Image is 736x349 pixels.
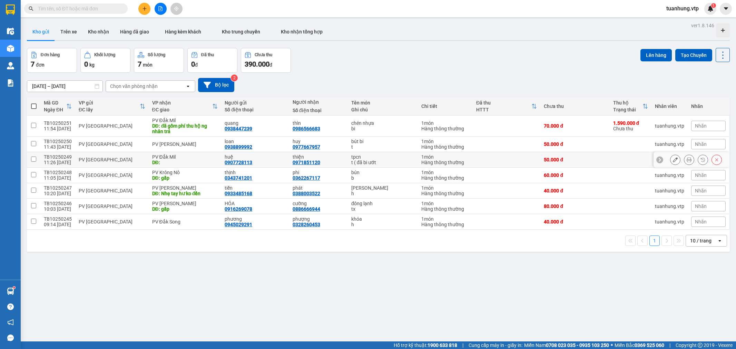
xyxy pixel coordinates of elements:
[138,60,141,68] span: 7
[152,175,218,181] div: DĐ: gấp
[613,107,642,112] div: Trạng thái
[7,62,14,69] img: warehouse-icon
[293,222,320,227] div: 0328260453
[351,144,414,150] div: t
[152,170,218,175] div: PV Krông Nô
[225,154,285,160] div: huệ
[546,342,609,348] strong: 0708 023 035 - 0935 103 250
[293,154,344,160] div: thiện
[138,3,150,15] button: plus
[293,175,320,181] div: 0362267117
[225,126,252,131] div: 0938447239
[655,103,684,109] div: Nhân viên
[695,219,707,225] span: Nhãn
[152,107,213,112] div: ĐC giao
[293,108,344,113] div: Số điện thoại
[695,188,707,193] span: Nhãn
[698,343,703,348] span: copyright
[281,29,323,34] span: Kho nhận tổng hợp
[27,23,55,40] button: Kho gửi
[351,160,414,165] div: t ( đã bi ướt
[198,78,234,92] button: Bộ lọc
[152,123,218,134] div: DĐ: đã gồm phí thu hộ ng nhân trả
[640,49,672,61] button: Lên hàng
[7,303,14,310] span: question-circle
[152,141,218,147] div: PV [PERSON_NAME]
[44,139,72,144] div: TB10250250
[185,83,191,89] svg: open
[225,120,285,126] div: quang
[421,154,470,160] div: 1 món
[351,216,414,222] div: khóa
[82,23,115,40] button: Kho nhận
[544,157,606,162] div: 50.000 đ
[649,236,660,246] button: 1
[421,175,470,181] div: Hàng thông thường
[79,123,145,129] div: PV [GEOGRAPHIC_DATA]
[225,216,285,222] div: phương
[544,219,606,225] div: 40.000 đ
[421,120,470,126] div: 1 món
[134,48,184,73] button: Số lượng7món
[174,6,179,11] span: aim
[421,201,470,206] div: 1 món
[44,154,72,160] div: TB10250249
[351,120,414,126] div: chén nhựa
[351,126,414,131] div: bi
[421,160,470,165] div: Hàng thông thường
[351,170,414,175] div: bún
[613,120,648,131] div: Chưa thu
[55,23,82,40] button: Trên xe
[293,99,344,105] div: Người nhận
[7,28,14,35] img: warehouse-icon
[115,23,155,40] button: Hàng đã giao
[44,222,72,227] div: 09:14 [DATE]
[27,81,102,92] input: Select a date range.
[170,3,183,15] button: aim
[421,191,470,196] div: Hàng thông thường
[79,141,145,147] div: PV [GEOGRAPHIC_DATA]
[476,107,531,112] div: HTTT
[469,341,522,349] span: Cung cấp máy in - giấy in:
[544,188,606,193] div: 40.000 đ
[110,83,158,90] div: Chọn văn phòng nhận
[613,100,642,106] div: Thu hộ
[225,139,285,144] div: loan
[201,52,214,57] div: Đã thu
[225,222,252,227] div: 0945029291
[421,216,470,222] div: 1 món
[695,141,707,147] span: Nhãn
[241,48,291,73] button: Chưa thu390.000đ
[716,23,730,37] div: Tạo kho hàng mới
[152,219,218,225] div: PV Đắk Song
[7,45,14,52] img: warehouse-icon
[695,123,707,129] span: Nhãn
[691,22,714,29] div: ver 1.8.146
[7,288,14,295] img: warehouse-icon
[44,185,72,191] div: TB10250247
[7,319,14,326] span: notification
[79,157,145,162] div: PV [GEOGRAPHIC_DATA]
[428,342,457,348] strong: 1900 633 818
[421,126,470,131] div: Hàng thông thường
[293,139,344,144] div: huy
[661,4,704,13] span: tuanhung.vtp
[655,172,684,178] div: tuanhung.vtp
[225,201,285,206] div: HÓA
[655,141,684,147] div: tuanhung.vtp
[695,172,707,178] span: Nhãn
[293,170,344,175] div: phi
[655,123,684,129] div: tuanhung.vtp
[89,62,95,68] span: kg
[79,172,145,178] div: PV [GEOGRAPHIC_DATA]
[293,201,344,206] div: cường
[152,191,218,196] div: DĐ: Nhẹ tay hư ko đền
[351,191,414,196] div: h
[79,219,145,225] div: PV [GEOGRAPHIC_DATA]
[225,175,252,181] div: 0343741201
[269,62,272,68] span: đ
[544,103,606,109] div: Chưa thu
[255,52,272,57] div: Chưa thu
[669,341,670,349] span: |
[143,62,153,68] span: món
